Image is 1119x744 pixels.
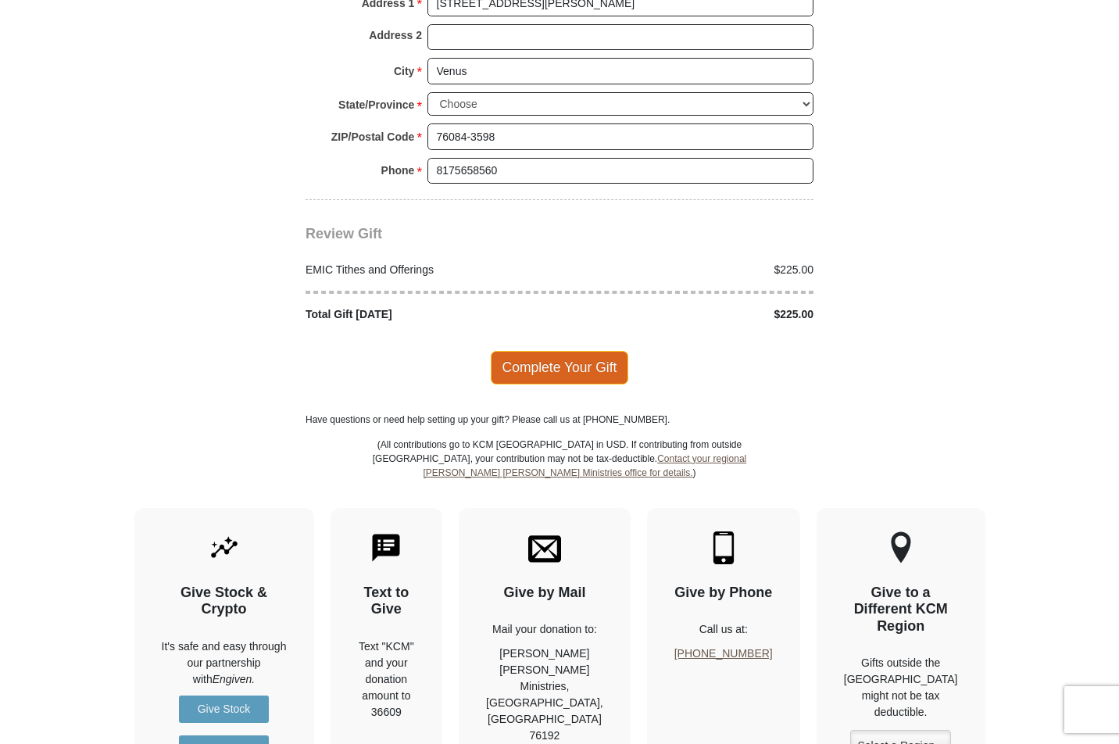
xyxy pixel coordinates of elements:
strong: Address 2 [369,24,422,46]
p: It's safe and easy through our partnership with [162,638,287,688]
div: EMIC Tithes and Offerings [298,262,560,278]
span: Complete Your Gift [491,351,629,384]
p: Gifts outside the [GEOGRAPHIC_DATA] might not be tax deductible. [844,655,958,721]
h4: Give by Mail [486,585,603,602]
i: Engiven. [213,673,255,685]
div: Total Gift [DATE] [298,306,560,323]
strong: City [394,60,414,82]
span: Review Gift [306,226,382,241]
img: give-by-stock.svg [208,531,241,564]
img: mobile.svg [707,531,740,564]
img: text-to-give.svg [370,531,402,564]
a: [PHONE_NUMBER] [674,647,773,660]
div: $225.00 [559,306,822,323]
img: other-region [890,531,912,564]
p: [PERSON_NAME] [PERSON_NAME] Ministries, [GEOGRAPHIC_DATA], [GEOGRAPHIC_DATA] 76192 [486,646,603,744]
p: Have questions or need help setting up your gift? Please call us at [PHONE_NUMBER]. [306,413,813,427]
div: Text "KCM" and your donation amount to 36609 [358,638,416,721]
h4: Give by Phone [674,585,773,602]
div: $225.00 [559,262,822,278]
h4: Give to a Different KCM Region [844,585,958,635]
a: Give Stock [179,696,269,723]
a: Contact your regional [PERSON_NAME] [PERSON_NAME] Ministries office for details. [423,453,746,478]
h4: Text to Give [358,585,416,618]
img: envelope.svg [528,531,561,564]
strong: State/Province [338,94,414,116]
strong: ZIP/Postal Code [331,126,415,148]
strong: Phone [381,159,415,181]
p: Call us at: [674,621,773,638]
h4: Give Stock & Crypto [162,585,287,618]
p: Mail your donation to: [486,621,603,638]
p: (All contributions go to KCM [GEOGRAPHIC_DATA] in USD. If contributing from outside [GEOGRAPHIC_D... [372,438,747,508]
